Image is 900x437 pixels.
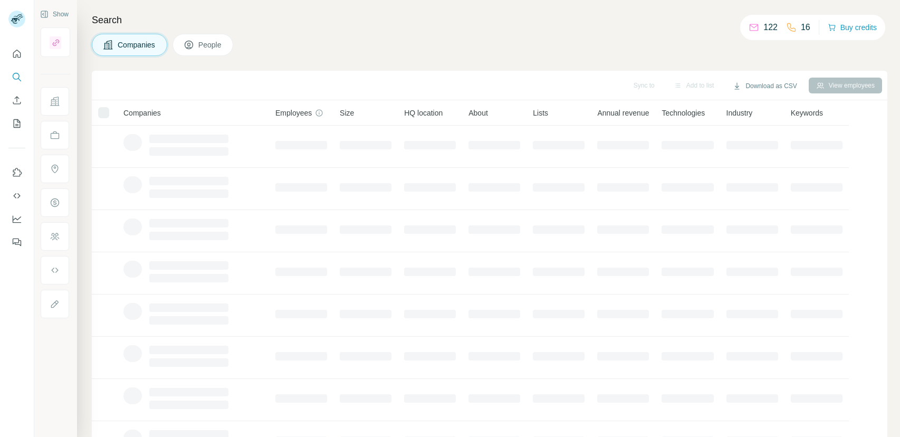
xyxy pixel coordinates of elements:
button: Buy credits [828,20,877,35]
span: Industry [726,108,753,118]
button: Show [33,6,76,22]
button: Use Surfe API [8,186,25,205]
span: Companies [123,108,161,118]
span: Technologies [662,108,705,118]
span: Lists [533,108,548,118]
span: People [198,40,223,50]
button: Enrich CSV [8,91,25,110]
span: Companies [118,40,156,50]
h4: Search [92,13,887,27]
button: My lists [8,114,25,133]
span: Employees [275,108,312,118]
button: Download as CSV [725,78,804,94]
p: 122 [763,21,778,34]
p: 16 [801,21,810,34]
button: Feedback [8,233,25,252]
span: Annual revenue [597,108,649,118]
button: Dashboard [8,210,25,229]
span: HQ location [404,108,443,118]
button: Use Surfe on LinkedIn [8,163,25,182]
button: Quick start [8,44,25,63]
span: Keywords [791,108,823,118]
span: About [468,108,488,118]
span: Size [340,108,354,118]
button: Search [8,68,25,87]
